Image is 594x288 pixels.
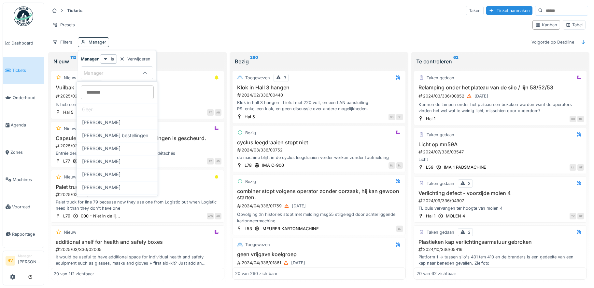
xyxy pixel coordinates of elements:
div: [DATE] [292,203,306,209]
div: Taken gedaan [427,180,454,187]
div: Nieuw [64,174,76,180]
div: 2 [468,229,471,235]
div: MEURER KARTONMACHINE [262,226,319,232]
div: Presets [49,20,78,30]
div: Taken gedaan [427,229,454,235]
div: Volgorde op Deadline [529,37,577,47]
div: Bezig [235,58,403,65]
div: Kanban [535,22,557,28]
div: 2024/04/336/01759 [236,202,403,210]
li: [PERSON_NAME] [18,254,41,268]
div: Geen [77,103,158,116]
div: GE [577,164,584,171]
span: [PERSON_NAME] [82,145,120,152]
h3: Verlichting defect - voorzijde molen 4 [417,190,584,196]
div: AT [207,158,214,164]
span: Onderhoud [13,95,41,101]
div: TL buis vervangen ter hoogte van molen 4 [417,205,584,211]
div: FT [207,109,214,116]
div: Toegewezen [245,75,270,81]
div: 2024/09/336/04907 [418,198,584,204]
img: Badge_color-CXgf-gQk.svg [14,7,33,26]
sup: 62 [453,58,459,65]
div: Hal 1 [426,213,435,219]
div: L53 [245,226,252,232]
div: Manager [18,254,41,258]
sup: 260 [250,58,258,65]
span: Voorraad [12,204,41,210]
div: Nieuw [64,229,76,235]
sup: 112 [70,58,76,65]
div: 2025/03/336/01431 [55,191,221,198]
div: Palet truck for line 79 because now they use one from Logistic but when Logistic need it than the... [54,199,221,211]
div: 2025/02/336/00968 [55,92,221,100]
div: Toegewezen [245,242,270,248]
div: KB [570,116,576,122]
div: 2024/04/336/01861 [236,259,403,267]
div: Entrée des capsules, les joints de soudure se sont détachés [54,150,221,156]
div: Manager [84,70,112,77]
div: MOLEN 4 [446,213,465,219]
div: BL [396,226,403,232]
div: BL [389,162,395,169]
div: Hal 5 [63,109,74,115]
span: [PERSON_NAME] [82,184,120,191]
div: Klok in hall 3 hangen . Liefst met 220 volt, en een LAN aansluiting. PS. enkel een klok, en geen ... [235,99,403,112]
span: [PERSON_NAME] bestellingen [82,132,148,139]
span: Dashboard [11,40,41,46]
h3: Palet truck for line 79 [54,184,221,190]
h3: Relamping onder het plateau van de silo / lijn 58/52/53 [417,85,584,91]
strong: Manager [81,56,99,62]
div: TV [570,213,576,219]
div: GE [577,213,584,219]
div: Platform 1 -> tussen silo's 401 tem 410 en de branders is een gedeelte van een kap naar beneden g... [417,254,584,266]
span: [PERSON_NAME] [82,158,120,165]
div: de machine blijft in de cyclus leegdraaien verder werken zonder foutmelding [235,154,403,161]
div: [DATE] [291,260,305,266]
div: L78 [245,162,252,168]
div: Ticket aanmaken [486,6,532,15]
div: Tabel [566,22,583,28]
div: 20 van 260 zichtbaar [235,270,277,277]
div: AB [215,213,221,219]
div: 3 [284,75,286,81]
span: Tickets [12,67,41,73]
strong: Tickets [64,7,85,14]
div: Verwijderen [117,55,153,63]
div: AB [215,109,221,116]
div: L77 [63,158,70,164]
div: Nieuw [64,75,76,81]
div: GE [396,114,403,120]
div: JD [215,158,221,164]
div: Licht [417,156,584,163]
div: CS [389,114,395,120]
div: [DATE] [474,93,488,99]
div: IMA C-900 [262,162,284,168]
span: [PERSON_NAME] [82,119,120,126]
div: 3 [468,180,471,187]
div: Taken [466,6,484,15]
div: 2024/10/336/05416 [418,246,584,253]
div: Ik heb een kleinere vuilbak nodig.Deze is te groot. [54,101,221,108]
div: GE [577,116,584,122]
h3: geen vrijgave koelgroep [235,251,403,257]
span: Zones [10,149,41,155]
div: Opvolging :In historiek stopt met melding msg55 stilgelegd door achterliggende kartonneermachine.... [235,211,403,224]
div: LL [570,164,576,171]
div: 2024/02/336/00440 [236,92,403,98]
h3: additional shelf for health and safety boxes [54,239,221,245]
div: 2025/03/336/02005 [55,246,221,253]
h3: Vuilbak [54,85,221,91]
div: Taken gedaan [427,132,454,138]
strong: is [111,56,114,62]
li: RV [6,256,15,266]
div: WW [207,213,214,219]
span: Machines [13,177,41,183]
div: 20 van 112 zichtbaar [54,270,94,277]
div: BL [396,162,403,169]
span: [PERSON_NAME] [82,171,120,178]
div: 000 - Niet in de lij... [81,213,120,219]
span: Rapportage [12,231,41,237]
h3: Klok in Hall 3 hangen [235,85,403,91]
div: Filters [49,37,75,47]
